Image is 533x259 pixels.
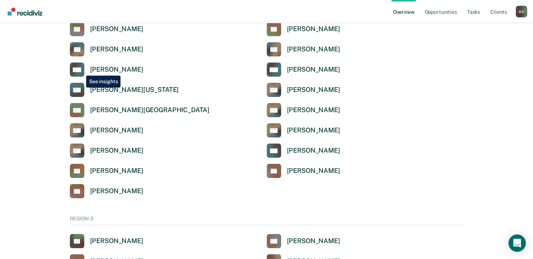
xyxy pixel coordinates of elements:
div: [PERSON_NAME] [287,237,340,245]
a: [PERSON_NAME] [70,184,143,198]
a: [PERSON_NAME] [70,62,143,77]
div: [PERSON_NAME] [287,147,340,155]
div: [PERSON_NAME] [287,86,340,94]
a: [PERSON_NAME] [70,22,143,36]
a: [PERSON_NAME] [267,103,340,117]
div: [PERSON_NAME] [90,167,143,175]
a: [PERSON_NAME] [70,123,143,137]
div: [PERSON_NAME] [287,45,340,54]
div: [PERSON_NAME] [90,65,143,74]
a: [PERSON_NAME][US_STATE] [70,82,179,97]
a: [PERSON_NAME] [267,234,340,248]
a: [PERSON_NAME] [267,143,340,158]
div: [PERSON_NAME] [90,25,143,33]
div: [PERSON_NAME] [287,167,340,175]
div: [PERSON_NAME] [90,187,143,195]
a: [PERSON_NAME] [70,234,143,248]
div: [PERSON_NAME] [90,45,143,54]
div: [PERSON_NAME] [287,106,340,114]
a: [PERSON_NAME] [267,123,340,137]
a: [PERSON_NAME] [70,164,143,178]
a: [PERSON_NAME] [267,164,340,178]
div: [PERSON_NAME] [90,147,143,155]
a: [PERSON_NAME][GEOGRAPHIC_DATA] [70,103,210,117]
div: REGION 3 [70,216,464,225]
a: [PERSON_NAME] [70,143,143,158]
div: [PERSON_NAME] [287,65,340,74]
div: [PERSON_NAME] [287,126,340,135]
div: K A [516,6,527,17]
img: Recidiviz [8,8,42,16]
button: Profile dropdown button [516,6,527,17]
div: Open Intercom Messenger [508,234,526,252]
div: [PERSON_NAME] [287,25,340,33]
div: [PERSON_NAME] [90,126,143,135]
a: [PERSON_NAME] [267,42,340,56]
a: [PERSON_NAME] [267,22,340,36]
a: [PERSON_NAME] [267,82,340,97]
a: [PERSON_NAME] [267,62,340,77]
div: [PERSON_NAME][GEOGRAPHIC_DATA] [90,106,210,114]
div: [PERSON_NAME] [90,237,143,245]
a: [PERSON_NAME] [70,42,143,56]
div: [PERSON_NAME][US_STATE] [90,86,179,94]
